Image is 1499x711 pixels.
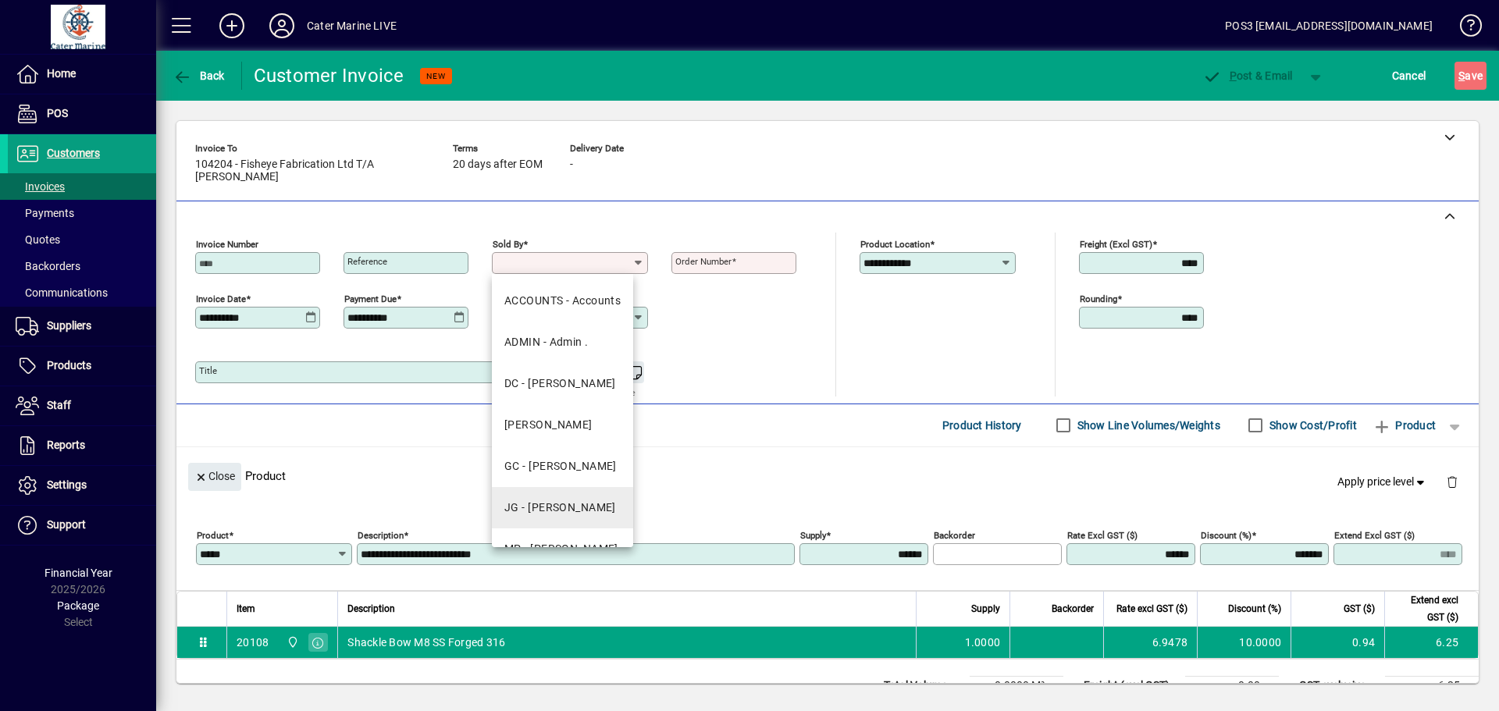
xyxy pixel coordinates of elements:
[8,200,156,226] a: Payments
[358,530,404,541] mat-label: Description
[942,413,1022,438] span: Product History
[492,363,633,404] mat-option: DC - Dan Cleaver
[1116,600,1187,617] span: Rate excl GST ($)
[156,62,242,90] app-page-header-button: Back
[8,386,156,425] a: Staff
[1202,69,1293,82] span: ost & Email
[195,158,429,183] span: 104204 - Fisheye Fabrication Ltd T/A [PERSON_NAME]
[307,13,397,38] div: Cater Marine LIVE
[57,599,99,612] span: Package
[347,635,505,650] span: Shackle Bow M8 SS Forged 316
[8,55,156,94] a: Home
[965,635,1001,650] span: 1.0000
[1385,676,1479,695] td: 6.25
[1433,474,1471,488] app-page-header-button: Delete
[1080,293,1117,304] mat-label: Rounding
[934,530,975,541] mat-label: Backorder
[8,279,156,306] a: Communications
[504,417,593,433] div: [PERSON_NAME]
[1373,413,1436,438] span: Product
[504,375,616,392] div: DC - [PERSON_NAME]
[16,233,60,246] span: Quotes
[1201,530,1252,541] mat-label: Discount (%)
[176,447,1479,504] div: Product
[8,466,156,505] a: Settings
[47,518,86,531] span: Support
[199,365,217,376] mat-label: Title
[197,530,229,541] mat-label: Product
[1331,467,1434,496] button: Apply price level
[1394,592,1458,626] span: Extend excl GST ($)
[426,71,446,81] span: NEW
[876,676,970,695] td: Total Volume
[1291,676,1385,695] td: GST exclusive
[1113,635,1187,650] div: 6.9478
[45,567,112,579] span: Financial Year
[47,478,87,491] span: Settings
[8,173,156,200] a: Invoices
[8,426,156,465] a: Reports
[1195,62,1301,90] button: Post & Email
[800,530,826,541] mat-label: Supply
[1266,418,1357,433] label: Show Cost/Profit
[1076,676,1185,695] td: Freight (excl GST)
[970,676,1063,695] td: 0.0000 M³
[47,147,100,159] span: Customers
[207,12,257,40] button: Add
[1458,63,1483,88] span: ave
[453,158,543,171] span: 20 days after EOM
[1334,530,1415,541] mat-label: Extend excl GST ($)
[492,404,633,446] mat-option: DEB - Debbie McQuarters
[347,600,395,617] span: Description
[47,439,85,451] span: Reports
[347,256,387,267] mat-label: Reference
[173,69,225,82] span: Back
[16,180,65,193] span: Invoices
[1197,627,1291,658] td: 10.0000
[1185,676,1279,695] td: 0.00
[47,359,91,371] span: Products
[675,256,732,267] mat-label: Order number
[1074,418,1220,433] label: Show Line Volumes/Weights
[1384,627,1478,658] td: 6.25
[8,506,156,545] a: Support
[237,635,269,650] div: 20108
[47,399,71,411] span: Staff
[1388,62,1430,90] button: Cancel
[504,541,618,557] div: MP - [PERSON_NAME]
[188,463,241,491] button: Close
[196,293,246,304] mat-label: Invoice date
[283,634,301,651] span: Cater Marine
[936,411,1028,439] button: Product History
[1392,63,1426,88] span: Cancel
[47,67,76,80] span: Home
[237,600,255,617] span: Item
[8,347,156,386] a: Products
[1433,463,1471,500] button: Delete
[1052,600,1094,617] span: Backorder
[1454,62,1487,90] button: Save
[194,464,235,489] span: Close
[196,239,258,250] mat-label: Invoice number
[1337,474,1428,490] span: Apply price level
[257,12,307,40] button: Profile
[1344,600,1375,617] span: GST ($)
[47,107,68,119] span: POS
[16,286,108,299] span: Communications
[344,293,397,304] mat-label: Payment due
[1230,69,1237,82] span: P
[504,334,589,350] div: ADMIN - Admin .
[492,446,633,487] mat-option: GC - Gerard Cantin
[504,458,617,475] div: GC - [PERSON_NAME]
[1458,69,1465,82] span: S
[16,260,80,272] span: Backorders
[1067,530,1138,541] mat-label: Rate excl GST ($)
[492,528,633,570] mat-option: MP - Margaret Pierce
[1228,600,1281,617] span: Discount (%)
[504,293,621,309] div: ACCOUNTS - Accounts
[504,499,616,516] div: JG - [PERSON_NAME]
[570,158,573,171] span: -
[1225,13,1433,38] div: POS3 [EMAIL_ADDRESS][DOMAIN_NAME]
[860,239,930,250] mat-label: Product location
[1080,239,1152,250] mat-label: Freight (excl GST)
